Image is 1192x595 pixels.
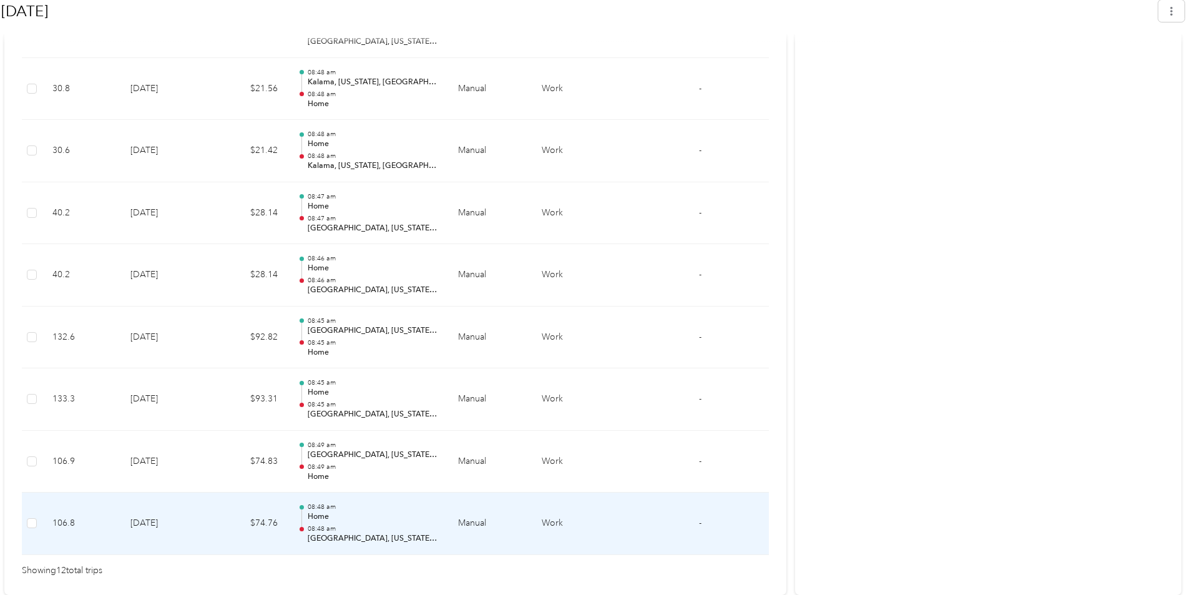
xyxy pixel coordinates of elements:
td: Manual [448,431,532,493]
p: [GEOGRAPHIC_DATA], [US_STATE], [GEOGRAPHIC_DATA] [308,325,438,337]
span: - [699,518,701,528]
span: - [699,332,701,342]
td: [DATE] [120,58,210,120]
span: - [699,456,701,466]
p: Home [308,139,438,150]
p: 08:47 am [308,214,438,223]
td: 106.9 [42,431,121,493]
p: Home [308,99,438,110]
p: [GEOGRAPHIC_DATA], [US_STATE], [GEOGRAPHIC_DATA] [308,223,438,234]
td: 30.6 [42,120,121,182]
td: Manual [448,120,532,182]
span: - [699,145,701,155]
p: Home [308,471,438,483]
p: Home [308,201,438,212]
td: $92.82 [211,307,288,369]
td: $21.42 [211,120,288,182]
p: 08:45 am [308,400,438,409]
td: Manual [448,307,532,369]
p: Kalama, [US_STATE], [GEOGRAPHIC_DATA] [308,160,438,172]
td: [DATE] [120,307,210,369]
p: [GEOGRAPHIC_DATA], [US_STATE], [GEOGRAPHIC_DATA] [308,533,438,544]
span: - [699,83,701,94]
td: [DATE] [120,368,210,431]
p: 08:46 am [308,276,438,285]
p: 08:48 am [308,130,438,139]
p: 08:48 am [308,68,438,77]
p: 08:45 am [308,317,438,325]
td: [DATE] [120,182,210,245]
td: Manual [448,368,532,431]
p: [GEOGRAPHIC_DATA], [US_STATE], [GEOGRAPHIC_DATA] [308,409,438,420]
td: [DATE] [120,493,210,555]
p: [GEOGRAPHIC_DATA], [US_STATE], [GEOGRAPHIC_DATA] [308,450,438,461]
p: Home [308,347,438,358]
td: $74.83 [211,431,288,493]
p: Kalama, [US_STATE], [GEOGRAPHIC_DATA] [308,77,438,88]
td: Work [532,182,628,245]
p: Home [308,263,438,274]
td: 40.2 [42,182,121,245]
p: Home [308,387,438,398]
span: Showing 12 total trips [22,564,102,578]
td: Work [532,244,628,307]
td: 132.6 [42,307,121,369]
td: [DATE] [120,431,210,493]
p: 08:47 am [308,192,438,201]
td: Work [532,58,628,120]
span: - [699,269,701,280]
td: 133.3 [42,368,121,431]
p: 08:45 am [308,378,438,387]
td: 106.8 [42,493,121,555]
p: 08:46 am [308,254,438,263]
td: 30.8 [42,58,121,120]
span: - [699,207,701,218]
td: Manual [448,244,532,307]
td: Manual [448,182,532,245]
td: $93.31 [211,368,288,431]
td: $28.14 [211,182,288,245]
p: 08:45 am [308,338,438,347]
td: $28.14 [211,244,288,307]
td: Work [532,120,628,182]
p: 08:48 am [308,503,438,511]
td: Work [532,493,628,555]
p: [GEOGRAPHIC_DATA], [US_STATE], [GEOGRAPHIC_DATA] [308,285,438,296]
td: [DATE] [120,120,210,182]
p: 08:49 am [308,463,438,471]
p: 08:48 am [308,90,438,99]
td: [DATE] [120,244,210,307]
td: $21.56 [211,58,288,120]
td: Manual [448,58,532,120]
p: Home [308,511,438,523]
td: $74.76 [211,493,288,555]
td: 40.2 [42,244,121,307]
td: Work [532,431,628,493]
p: 08:49 am [308,441,438,450]
td: Manual [448,493,532,555]
span: - [699,393,701,404]
p: 08:48 am [308,152,438,160]
p: 08:48 am [308,524,438,533]
td: Work [532,368,628,431]
td: Work [532,307,628,369]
